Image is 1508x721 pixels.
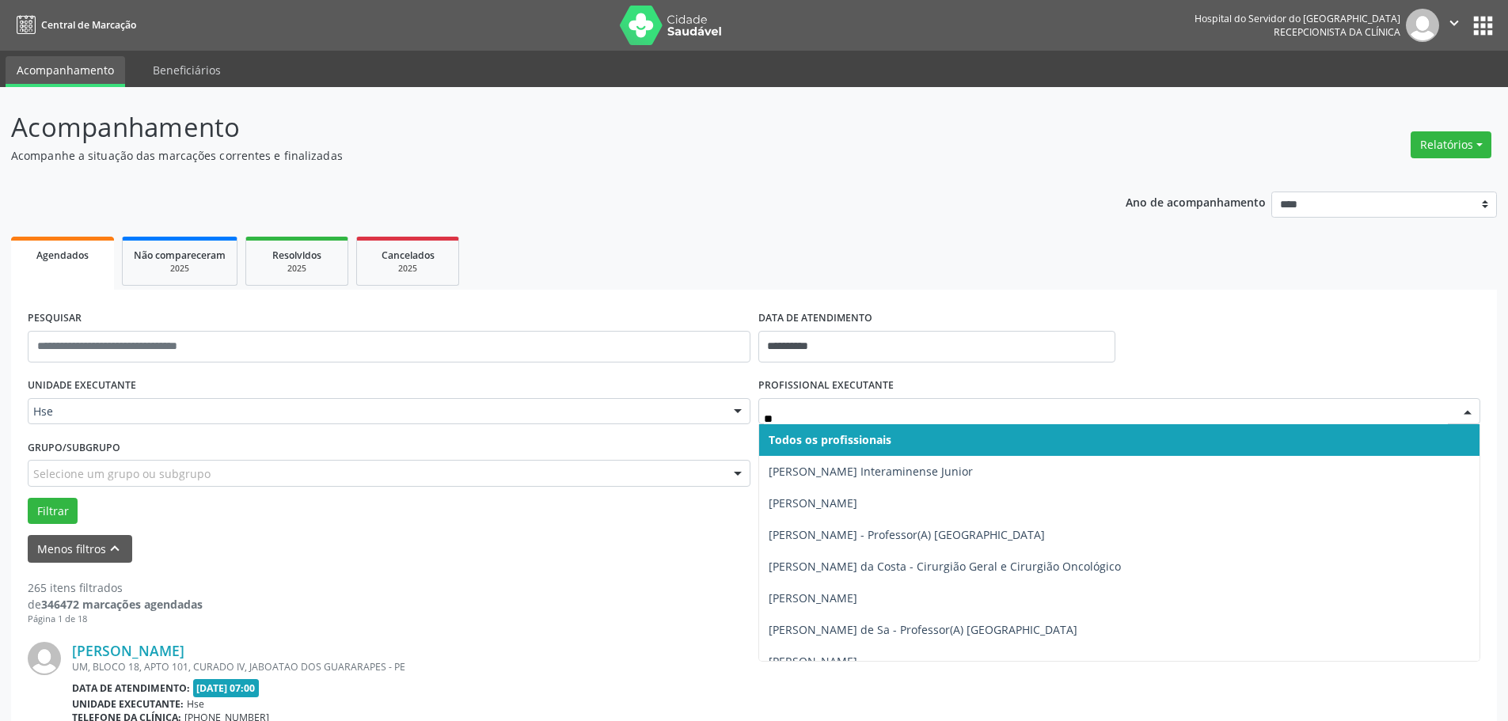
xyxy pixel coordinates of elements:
button: Menos filtroskeyboard_arrow_up [28,535,132,563]
span: [DATE] 07:00 [193,679,260,697]
div: Hospital do Servidor do [GEOGRAPHIC_DATA] [1195,12,1400,25]
span: [PERSON_NAME] [769,654,857,669]
a: Beneficiários [142,56,232,84]
button: apps [1469,12,1497,40]
label: Grupo/Subgrupo [28,435,120,460]
span: Central de Marcação [41,18,136,32]
a: Central de Marcação [11,12,136,38]
span: Agendados [36,249,89,262]
button:  [1439,9,1469,42]
a: Acompanhamento [6,56,125,87]
p: Acompanhe a situação das marcações correntes e finalizadas [11,147,1051,164]
span: Resolvidos [272,249,321,262]
span: Hse [187,697,204,711]
div: 2025 [134,263,226,275]
button: Relatórios [1411,131,1491,158]
div: 265 itens filtrados [28,579,203,596]
span: Selecione um grupo ou subgrupo [33,465,211,482]
p: Acompanhamento [11,108,1051,147]
label: PROFISSIONAL EXECUTANTE [758,374,894,398]
p: Ano de acompanhamento [1126,192,1266,211]
label: UNIDADE EXECUTANTE [28,374,136,398]
label: PESQUISAR [28,306,82,331]
div: 2025 [257,263,336,275]
span: Não compareceram [134,249,226,262]
span: Todos os profissionais [769,432,891,447]
img: img [1406,9,1439,42]
strong: 346472 marcações agendadas [41,597,203,612]
label: DATA DE ATENDIMENTO [758,306,872,331]
div: UM, BLOCO 18, APTO 101, CURADO IV, JABOATAO DOS GUARARAPES - PE [72,660,1243,674]
span: [PERSON_NAME] de Sa - Professor(A) [GEOGRAPHIC_DATA] [769,622,1077,637]
span: Recepcionista da clínica [1274,25,1400,39]
button: Filtrar [28,498,78,525]
span: Hse [33,404,718,419]
div: 2025 [368,263,447,275]
div: de [28,596,203,613]
b: Unidade executante: [72,697,184,711]
img: img [28,642,61,675]
span: [PERSON_NAME] da Costa - Cirurgião Geral e Cirurgião Oncológico [769,559,1121,574]
span: [PERSON_NAME] - Professor(A) [GEOGRAPHIC_DATA] [769,527,1045,542]
span: Cancelados [382,249,435,262]
span: [PERSON_NAME] Interaminense Junior [769,464,973,479]
div: Página 1 de 18 [28,613,203,626]
b: Data de atendimento: [72,681,190,695]
span: [PERSON_NAME] [769,590,857,605]
a: [PERSON_NAME] [72,642,184,659]
span: [PERSON_NAME] [769,495,857,510]
i: keyboard_arrow_up [106,540,123,557]
i:  [1445,14,1463,32]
